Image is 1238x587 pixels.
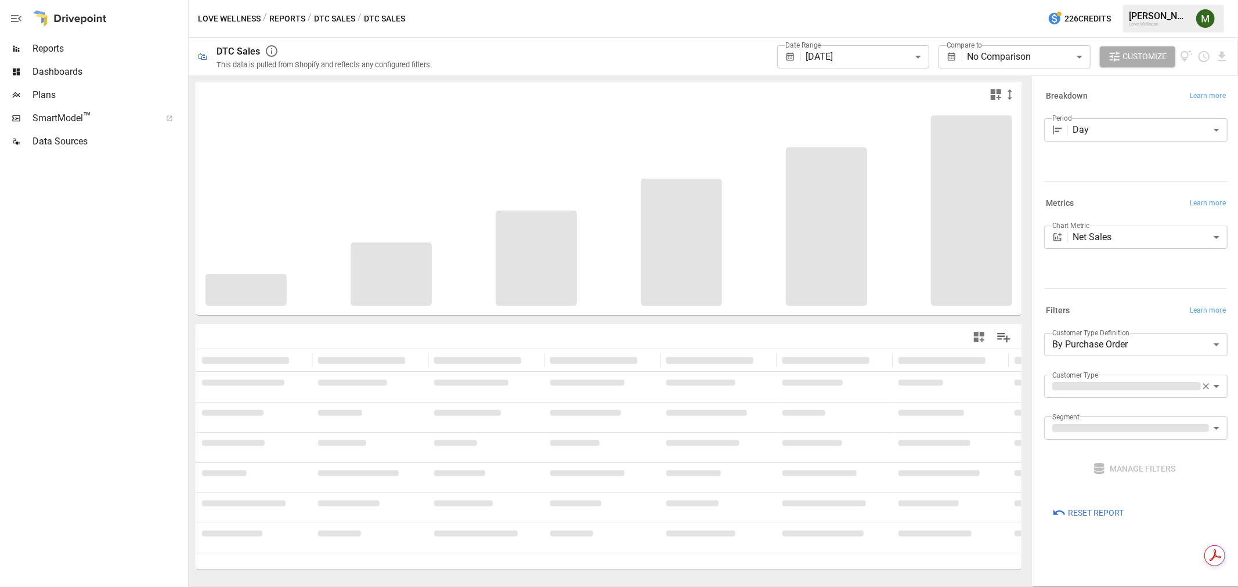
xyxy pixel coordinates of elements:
button: Meredith Lacasse [1189,2,1222,35]
span: Data Sources [33,135,186,148]
label: Compare to [947,40,983,50]
div: [PERSON_NAME] [1129,10,1189,21]
label: Period [1052,113,1072,123]
span: Plans [33,88,186,102]
label: Date Range [785,40,821,50]
div: / [308,12,312,26]
button: Sort [755,352,771,368]
button: Sort [871,352,887,368]
button: View documentation [1180,46,1193,67]
label: Segment [1052,412,1080,422]
label: Chart Metric [1052,220,1090,230]
button: Manage Columns [991,324,1017,350]
span: ™ [83,110,91,124]
div: Love Wellness [1129,21,1189,27]
h6: Filters [1046,305,1070,317]
span: Reset Report [1068,506,1124,520]
button: Sort [987,352,1003,368]
span: SmartModel [33,111,153,125]
button: DTC Sales [314,12,355,26]
button: Reset Report [1044,502,1132,523]
button: 226Credits [1043,8,1116,30]
button: Love Wellness [198,12,261,26]
button: Sort [638,352,655,368]
span: Learn more [1190,305,1226,317]
div: / [263,12,267,26]
span: Learn more [1190,198,1226,209]
button: Reports [269,12,305,26]
div: DTC Sales [216,46,260,57]
button: Sort [406,352,423,368]
span: 226 Credits [1064,12,1111,26]
div: Net Sales [1073,226,1228,249]
div: By Purchase Order [1044,333,1228,356]
span: Learn more [1190,90,1226,102]
h6: Metrics [1046,197,1074,210]
span: Dashboards [33,65,186,79]
label: Customer Type Definition [1052,328,1130,338]
div: This data is pulled from Shopify and reflects any configured filters. [216,60,432,69]
div: / [358,12,362,26]
button: Schedule report [1197,50,1211,63]
div: No Comparison [967,45,1090,68]
button: Sort [522,352,539,368]
label: Customer Type [1052,370,1099,380]
h6: Breakdown [1046,90,1088,103]
span: Customize [1123,49,1167,64]
div: 🛍 [198,51,207,62]
button: Sort [290,352,306,368]
button: Download report [1215,50,1229,63]
span: [DATE] [806,51,833,62]
button: Customize [1100,46,1175,67]
img: Meredith Lacasse [1196,9,1215,28]
span: Reports [33,42,186,56]
div: Day [1073,118,1228,142]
